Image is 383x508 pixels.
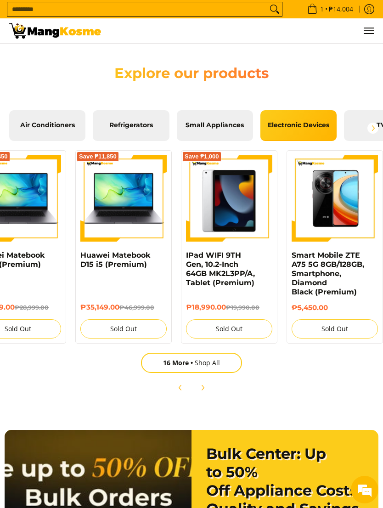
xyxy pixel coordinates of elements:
[9,23,101,39] img: Mang Kosme: Your Home Appliances Warehouse Sale Partner!
[184,121,246,130] span: Small Appliances
[80,319,167,339] button: Sold Out
[319,6,325,12] span: 1
[119,304,154,311] del: ₱46,999.00
[327,6,355,12] span: ₱14,004
[292,155,378,242] img: zte-a75-5g-smartphone-available-at-mang-kosme
[292,304,378,312] h6: ₱5,450.00
[267,121,330,130] span: Electronic Devices
[192,378,213,398] button: Next
[151,5,173,27] div: Minimize live chat window
[186,303,272,312] h6: ₱18,990.00
[186,319,272,339] button: Sold Out
[103,64,281,82] h2: Explore our products
[9,110,85,141] a: Air Conditioners
[80,155,167,242] img: huawei-matebook-d15-i5-intel-processor-full-view-mang-kosme
[141,353,242,373] a: 16 MoreShop All
[260,110,337,141] a: Electronic Devices
[16,121,79,130] span: Air Conditioners
[186,251,255,287] a: IPad WIFI 9TH Gen, 10.2-Inch 64GB MK2L3PP/A, Tablet (Premium)
[292,251,364,296] a: Smart Mobile ZTE A75 5G 8GB/128GB, Smartphone, Diamond Black (Premium)
[80,251,150,269] a: Huawei Matebook D15 i5 (Premium)
[100,121,162,130] span: Refrigerators
[53,116,127,209] span: We're online!
[110,18,374,43] nav: Main Menu
[304,4,356,14] span: •
[267,2,282,16] button: Search
[48,51,154,63] div: Chat with us now
[5,251,175,283] textarea: Type your message and hit 'Enter'
[110,18,374,43] ul: Customer Navigation
[226,304,259,311] del: ₱19,990.00
[15,304,49,311] del: ₱28,999.00
[363,118,383,138] button: Next
[79,154,117,159] span: Save ₱11,850
[185,154,219,159] span: Save ₱1,000
[177,110,253,141] a: Small Appliances
[80,303,167,312] h6: ₱35,149.00
[363,18,374,43] button: Menu
[93,110,169,141] a: Refrigerators
[292,319,378,339] button: Sold Out
[163,358,195,367] span: 16 More
[186,155,272,242] img: IPad WIFI 9TH Gen, 10.2-Inch 64GB MK2L3PP/A, Tablet (Premium)
[170,378,191,398] button: Previous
